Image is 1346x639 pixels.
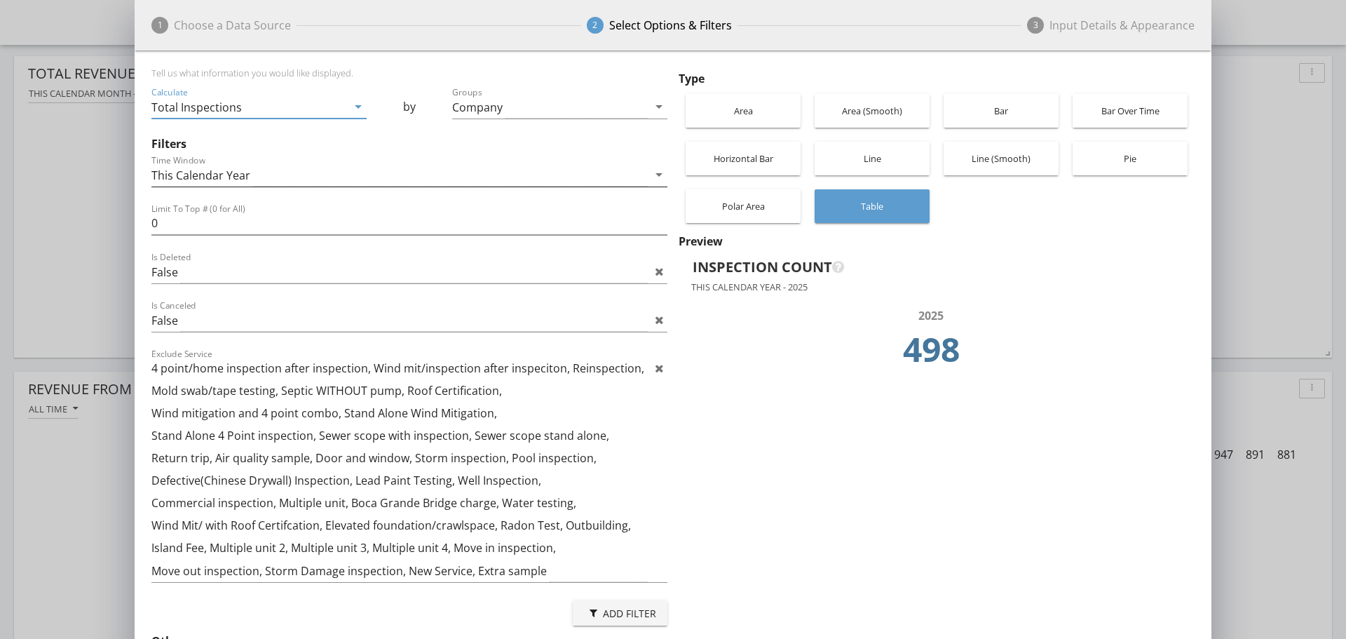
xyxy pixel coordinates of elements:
div: Area [693,94,794,128]
div: by [367,84,453,133]
div: Table [822,189,923,223]
div: This Calendar Year [151,169,250,182]
div: Roof Certification, [407,384,502,397]
div: Inspection Count [693,257,1156,278]
div: Type [679,70,1195,87]
div: Bar Over Time [1080,94,1181,128]
div: Select Options & Filters [609,17,732,34]
i: arrow_drop_down [350,98,367,115]
span: 1 [151,17,168,34]
div: Return trip, [151,452,212,464]
div: Line [822,142,923,175]
div: Pie [1080,142,1181,175]
div: 2025 [697,307,1165,324]
div: Sewer scope stand alone, [475,429,609,442]
div: Extra sample [478,565,547,577]
div: Commercial inspection, [151,497,276,509]
div: Septic WITHOUT pump, [281,384,405,397]
div: Defective(Chinese Drywall) Inspection, [151,474,353,487]
div: Door and window, [315,452,412,464]
div: Radon Test, [501,519,563,532]
div: Stand Alone Wind Mitigation, [344,407,497,419]
div: Reinspection, [573,362,644,375]
div: Wind mitigation and 4 point combo, [151,407,341,419]
div: Choose a Data Source [174,17,291,34]
div: Polar Area [693,189,794,223]
div: Well Inspection, [458,474,541,487]
div: Storm inspection, [415,452,509,464]
div: Multiple unit 3, [291,542,369,554]
div: Sewer scope with inspection, [319,429,472,442]
div: Mold swab/tape testing, [151,384,278,397]
div: Pool inspection, [512,452,597,464]
span: 2 [587,17,604,34]
div: 4 point/home inspection after inspection, [151,362,371,375]
div: New Service, [409,565,475,577]
div: Water testing, [502,497,576,509]
div: Move in inspection, [454,542,556,554]
i: arrow_drop_down [651,98,667,115]
div: Wind mit/inspection after inspeciton, [374,362,570,375]
input: Limit To Top # (0 for All) [151,212,667,235]
div: Preview [679,233,1195,250]
div: Bar [951,94,1052,128]
div: Input Details & Appearance [1049,17,1195,34]
div: Multiple unit 2, [210,542,288,554]
div: Boca Grande Bridge charge, [351,497,499,509]
div: Island Fee, [151,542,207,554]
div: Filters [151,135,667,152]
div: Stand Alone 4 Point inspection, [151,429,316,442]
div: Air quality sample, [215,452,313,464]
div: Storm Damage inspection, [265,565,406,577]
div: Multiple unit, [279,497,348,509]
div: Area (Smooth) [822,94,923,128]
div: Lead Paint Testing, [355,474,455,487]
div: False [151,266,178,278]
i: arrow_drop_down [651,166,667,183]
div: Wind Mit/ with Roof Certifcation, [151,519,322,532]
div: Line (Smooth) [951,142,1052,175]
div: Add Filter [584,606,656,621]
div: Horizontal Bar [693,142,794,175]
span: 3 [1027,17,1044,34]
div: Multiple unit 4, [372,542,451,554]
td: 498 [697,324,1165,383]
div: Company [452,101,503,114]
div: Elevated foundation/crawlspace, [325,519,498,532]
div: Move out inspection, [151,565,262,577]
div: Outbuilding, [566,519,631,532]
div: Tell us what information you would like displayed. [151,67,667,84]
div: Total Inspections [151,101,242,114]
div: False [151,314,178,327]
button: Add Filter [573,600,667,626]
